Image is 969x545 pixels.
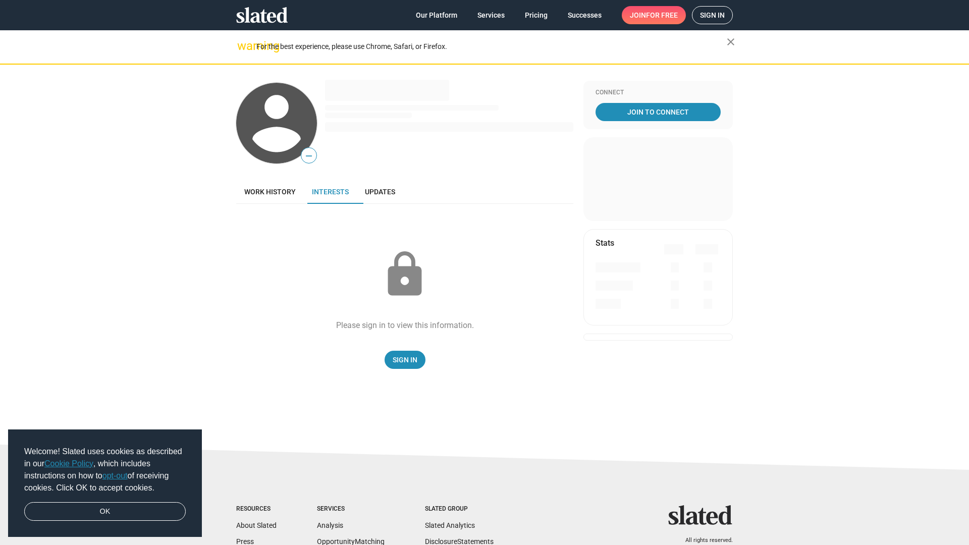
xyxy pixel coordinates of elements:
a: Successes [560,6,610,24]
a: opt-out [102,471,128,480]
div: Please sign in to view this information. [336,320,474,331]
span: Work history [244,188,296,196]
a: Work history [236,180,304,204]
a: Sign in [692,6,733,24]
a: Services [469,6,513,24]
span: Join To Connect [598,103,719,121]
div: Slated Group [425,505,494,513]
a: Interests [304,180,357,204]
mat-card-title: Stats [596,238,614,248]
div: Connect [596,89,721,97]
span: for free [646,6,678,24]
span: Successes [568,6,602,24]
span: Join [630,6,678,24]
a: Join To Connect [596,103,721,121]
span: Sign In [393,351,417,369]
div: For the best experience, please use Chrome, Safari, or Firefox. [256,40,727,53]
a: Sign In [385,351,425,369]
span: Our Platform [416,6,457,24]
span: Services [477,6,505,24]
span: Pricing [525,6,548,24]
a: Cookie Policy [44,459,93,468]
span: Interests [312,188,349,196]
a: Slated Analytics [425,521,475,529]
a: Analysis [317,521,343,529]
a: dismiss cookie message [24,502,186,521]
mat-icon: warning [237,40,249,52]
mat-icon: lock [380,249,430,300]
a: Updates [357,180,403,204]
span: — [301,149,316,162]
div: Services [317,505,385,513]
a: Our Platform [408,6,465,24]
div: Resources [236,505,277,513]
a: Pricing [517,6,556,24]
span: Sign in [700,7,725,24]
div: cookieconsent [8,429,202,537]
span: Welcome! Slated uses cookies as described in our , which includes instructions on how to of recei... [24,446,186,494]
span: Updates [365,188,395,196]
a: Joinfor free [622,6,686,24]
a: About Slated [236,521,277,529]
mat-icon: close [725,36,737,48]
